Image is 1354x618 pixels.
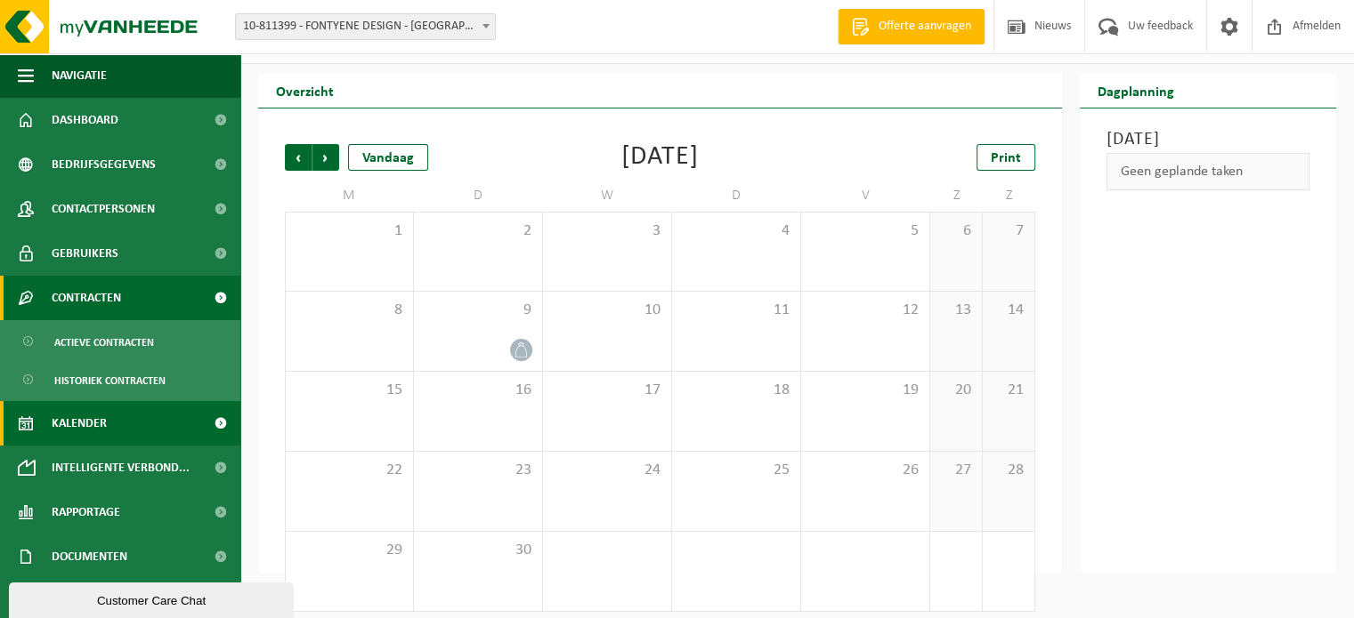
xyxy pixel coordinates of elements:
[810,221,920,241] span: 5
[295,221,404,241] span: 1
[52,445,190,490] span: Intelligente verbond...
[810,301,920,320] span: 12
[992,221,1026,241] span: 7
[52,98,118,142] span: Dashboard
[348,144,428,171] div: Vandaag
[681,381,791,400] span: 18
[423,381,533,400] span: 16
[672,180,801,212] td: D
[681,221,791,241] span: 4
[681,461,791,480] span: 25
[52,53,107,98] span: Navigatie
[552,381,662,400] span: 17
[312,144,339,171] span: Volgende
[1107,153,1309,190] div: Geen geplande taken
[977,144,1035,171] a: Print
[423,541,533,560] span: 30
[4,363,236,397] a: Historiek contracten
[838,9,985,44] a: Offerte aanvragen
[295,381,404,400] span: 15
[54,364,166,397] span: Historiek contracten
[52,276,121,320] span: Contracten
[285,144,312,171] span: Vorige
[295,541,404,560] span: 29
[414,180,543,212] td: D
[939,301,973,320] span: 13
[9,579,297,618] iframe: chat widget
[992,381,1026,400] span: 21
[4,325,236,358] a: Actieve contracten
[235,13,496,40] span: 10-811399 - FONTYENE DESIGN - LEDEGEM
[52,534,127,579] span: Documenten
[236,14,495,39] span: 10-811399 - FONTYENE DESIGN - LEDEGEM
[939,221,973,241] span: 6
[52,187,155,231] span: Contactpersonen
[52,231,118,276] span: Gebruikers
[810,381,920,400] span: 19
[295,461,404,480] span: 22
[810,461,920,480] span: 26
[992,301,1026,320] span: 14
[801,180,930,212] td: V
[52,142,156,187] span: Bedrijfsgegevens
[621,144,699,171] div: [DATE]
[939,461,973,480] span: 27
[983,180,1035,212] td: Z
[423,221,533,241] span: 2
[874,18,976,36] span: Offerte aanvragen
[1107,126,1309,153] h3: [DATE]
[543,180,672,212] td: W
[939,381,973,400] span: 20
[552,461,662,480] span: 24
[295,301,404,320] span: 8
[681,301,791,320] span: 11
[552,221,662,241] span: 3
[992,461,1026,480] span: 28
[54,325,154,359] span: Actieve contracten
[285,180,414,212] td: M
[52,490,120,534] span: Rapportage
[52,401,107,445] span: Kalender
[991,151,1021,165] span: Print
[1080,73,1192,108] h2: Dagplanning
[423,301,533,320] span: 9
[930,180,983,212] td: Z
[258,73,352,108] h2: Overzicht
[552,301,662,320] span: 10
[423,461,533,480] span: 23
